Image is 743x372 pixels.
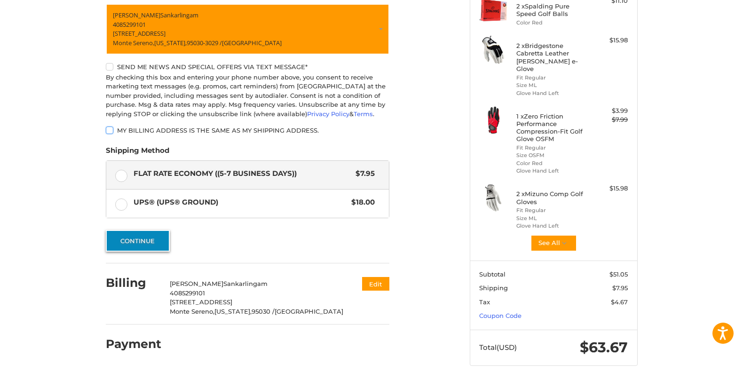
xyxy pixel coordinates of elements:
span: 4085299101 [113,20,146,29]
li: Glove Hand Left [516,167,588,175]
span: [GEOGRAPHIC_DATA] [275,308,343,315]
legend: Shipping Method [106,145,169,160]
span: $7.95 [351,168,375,179]
label: My billing address is the same as my shipping address. [106,127,389,134]
span: Total (USD) [479,343,517,352]
li: Size ML [516,81,588,89]
span: [STREET_ADDRESS] [170,298,232,306]
h4: 1 x Zero Friction Performance Compression-Fit Golf Glove OSFM [516,112,588,143]
span: Sankarlingam [160,11,198,19]
li: Glove Hand Left [516,89,588,97]
span: Monte Sereno, [113,39,154,47]
span: Shipping [479,284,508,292]
h4: 2 x Bridgestone Cabretta Leather [PERSON_NAME] e-Glove [516,42,588,72]
a: Terms [354,110,373,118]
li: Glove Hand Left [516,222,588,230]
h4: 2 x Spalding Pure Speed Golf Balls [516,2,588,18]
div: $15.98 [591,184,628,193]
span: $7.95 [612,284,628,292]
a: Enter or select a different address [106,4,389,55]
h2: Billing [106,276,161,290]
div: $15.98 [591,36,628,45]
span: [US_STATE], [214,308,252,315]
button: See All [530,235,577,252]
span: UPS® (UPS® Ground) [134,197,347,208]
div: $7.99 [591,115,628,125]
li: Size OSFM [516,151,588,159]
h2: Payment [106,337,161,351]
li: Fit Regular [516,206,588,214]
span: Sankarlingam [223,280,268,287]
span: 95030 / [252,308,275,315]
label: Send me news and special offers via text message* [106,63,389,71]
span: 4085299101 [170,289,205,297]
li: Fit Regular [516,144,588,152]
a: Coupon Code [479,312,522,319]
button: Continue [106,230,170,252]
span: Tax [479,298,490,306]
span: [STREET_ADDRESS] [113,29,166,38]
span: $4.67 [611,298,628,306]
span: Subtotal [479,270,506,278]
li: Color Red [516,19,588,27]
iframe: Google Customer Reviews [665,347,743,372]
li: Size ML [516,214,588,222]
span: $51.05 [609,270,628,278]
a: Privacy Policy [307,110,349,118]
li: Color Red [516,159,588,167]
span: Monte Sereno, [170,308,214,315]
div: By checking this box and entering your phone number above, you consent to receive marketing text ... [106,73,389,119]
span: [PERSON_NAME] [170,280,223,287]
span: [GEOGRAPHIC_DATA] [222,39,282,47]
span: [PERSON_NAME] [113,11,160,19]
span: Flat Rate Economy ((5-7 Business Days)) [134,168,351,179]
button: Edit [362,277,389,291]
h4: 2 x Mizuno Comp Golf Gloves [516,190,588,206]
span: $63.67 [580,339,628,356]
span: [US_STATE], [154,39,187,47]
div: $3.99 [591,106,628,116]
span: 95030-3029 / [187,39,222,47]
li: Fit Regular [516,74,588,82]
span: $18.00 [347,197,375,208]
